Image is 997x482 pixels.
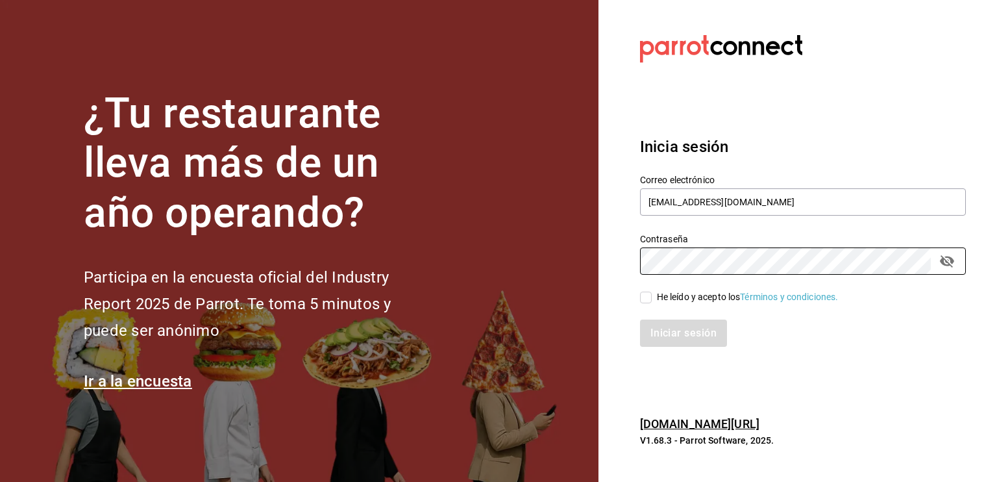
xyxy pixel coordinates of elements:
div: He leído y acepto los [657,290,839,304]
label: Correo electrónico [640,175,966,184]
p: V1.68.3 - Parrot Software, 2025. [640,434,966,447]
a: [DOMAIN_NAME][URL] [640,417,759,431]
h1: ¿Tu restaurante lleva más de un año operando? [84,89,434,238]
h2: Participa en la encuesta oficial del Industry Report 2025 de Parrot. Te toma 5 minutos y puede se... [84,264,434,344]
a: Términos y condiciones. [740,292,838,302]
button: passwordField [936,250,958,272]
label: Contraseña [640,234,966,243]
input: Ingresa tu correo electrónico [640,188,966,216]
h3: Inicia sesión [640,135,966,159]
a: Ir a la encuesta [84,372,192,390]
